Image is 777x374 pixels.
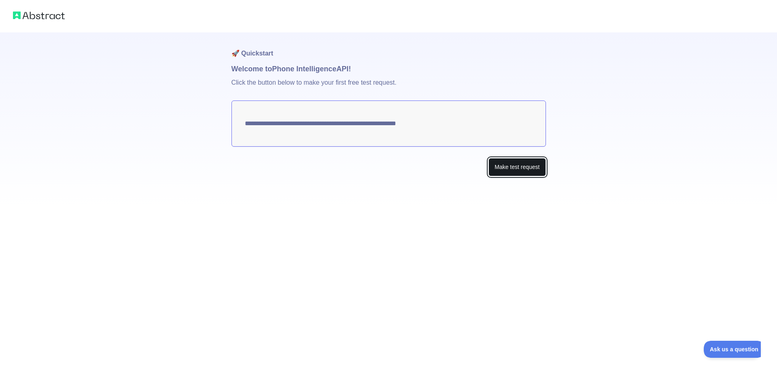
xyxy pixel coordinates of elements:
[231,63,546,75] h1: Welcome to Phone Intelligence API!
[704,341,761,358] iframe: Toggle Customer Support
[488,158,546,176] button: Make test request
[231,32,546,63] h1: 🚀 Quickstart
[13,10,65,21] img: Abstract logo
[231,75,546,100] p: Click the button below to make your first free test request.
